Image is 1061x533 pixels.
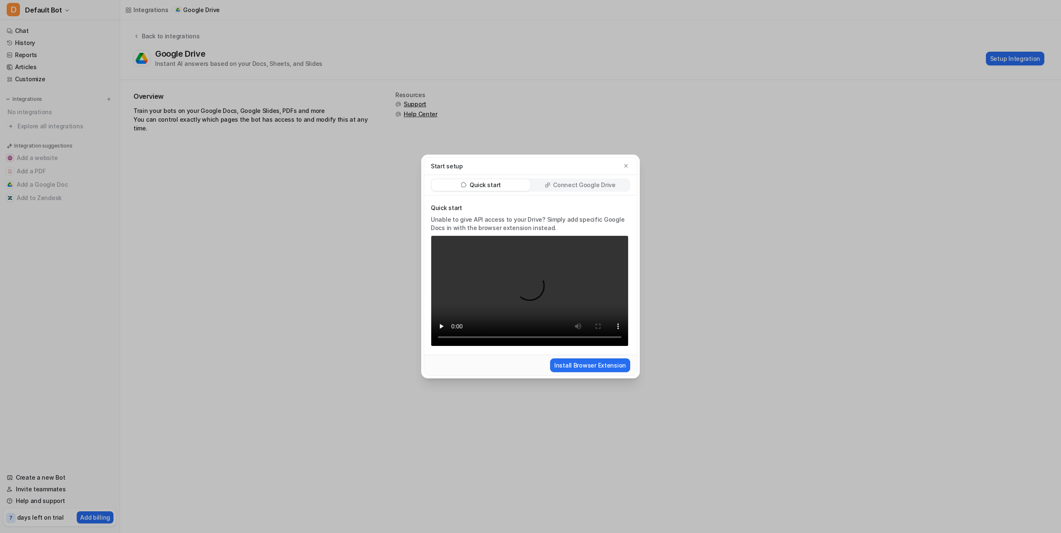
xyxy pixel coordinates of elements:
[431,162,463,170] p: Start setup
[550,358,630,372] button: Install Browser Extension
[431,235,629,347] video: Your browser does not support the video tag.
[470,181,501,189] p: Quick start
[431,215,629,232] p: Unable to give API access to your Drive? Simply add specific Google Docs in with the browser exte...
[431,204,629,212] p: Quick start
[553,181,615,189] p: Connect Google Drive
